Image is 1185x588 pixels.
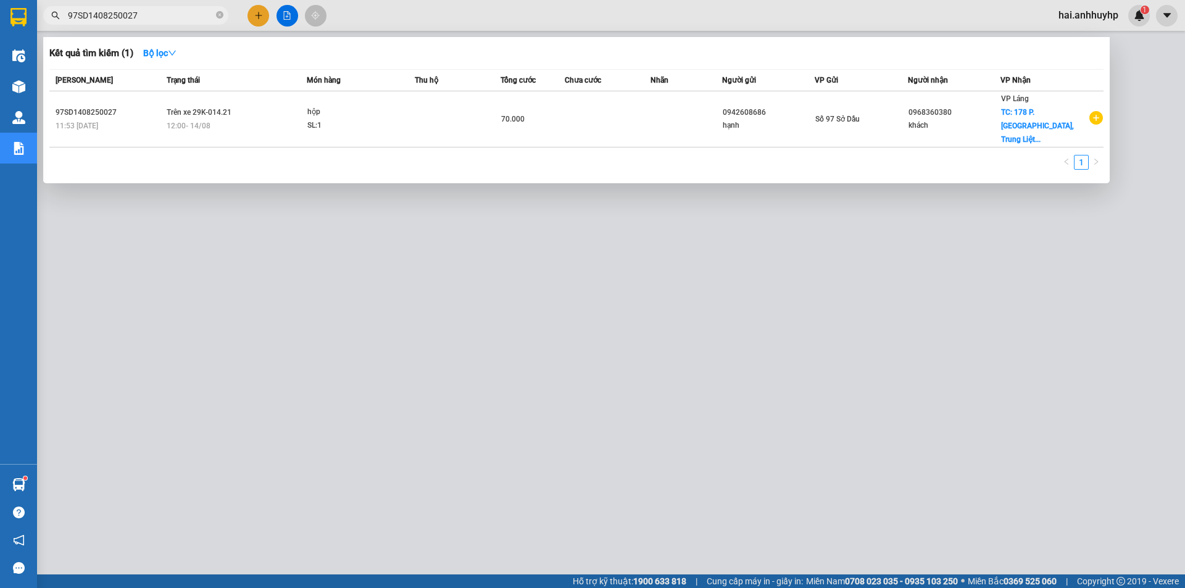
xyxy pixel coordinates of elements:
span: notification [13,534,25,546]
span: close-circle [216,11,223,19]
strong: CHUYỂN PHÁT NHANH VIP ANH HUY [77,10,169,50]
span: Món hàng [307,76,341,85]
img: logo [6,49,69,112]
li: Next Page [1089,155,1104,170]
span: [PERSON_NAME] [56,76,113,85]
div: SL: 1 [307,119,400,133]
span: plus-circle [1089,111,1103,125]
button: left [1059,155,1074,170]
div: hộp [307,106,400,119]
li: 1 [1074,155,1089,170]
span: search [51,11,60,20]
span: left [1063,158,1070,165]
span: VP Gửi [815,76,838,85]
img: warehouse-icon [12,478,25,491]
img: warehouse-icon [12,49,25,62]
sup: 1 [23,476,27,480]
span: question-circle [13,507,25,518]
span: Người nhận [908,76,948,85]
h3: Kết quả tìm kiếm ( 1 ) [49,47,133,60]
input: Tìm tên, số ĐT hoặc mã đơn [68,9,214,22]
li: Previous Page [1059,155,1074,170]
span: Chưa cước [565,76,601,85]
a: 1 [1075,155,1088,169]
div: 0968360380 [908,106,1000,119]
span: 12:00 - 14/08 [167,122,210,130]
span: down [168,49,177,57]
div: khách [908,119,1000,132]
span: VP Nhận [1000,76,1031,85]
span: VP Láng [1001,94,1029,103]
span: 70.000 [501,115,525,123]
button: Bộ lọcdown [133,43,186,63]
img: solution-icon [12,142,25,155]
img: warehouse-icon [12,80,25,93]
span: Số 97 Sở Dầu [815,115,860,123]
div: hạnh [723,119,814,132]
span: Trên xe 29K-014.21 [167,108,231,117]
img: logo-vxr [10,8,27,27]
div: 0942608686 [723,106,814,119]
span: 11:53 [DATE] [56,122,98,130]
span: close-circle [216,10,223,22]
span: Thu hộ [415,76,438,85]
img: warehouse-icon [12,111,25,124]
span: message [13,562,25,574]
span: Người gửi [722,76,756,85]
span: Tổng cước [501,76,536,85]
div: 97SD1408250027 [56,106,163,119]
span: Trạng thái [167,76,200,85]
span: TC: 178 P. [GEOGRAPHIC_DATA], Trung Liệt... [1001,108,1074,144]
button: right [1089,155,1104,170]
span: Nhãn [651,76,668,85]
span: right [1092,158,1100,165]
strong: Bộ lọc [143,48,177,58]
span: Chuyển phát nhanh: [GEOGRAPHIC_DATA] - [GEOGRAPHIC_DATA] [70,53,177,97]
